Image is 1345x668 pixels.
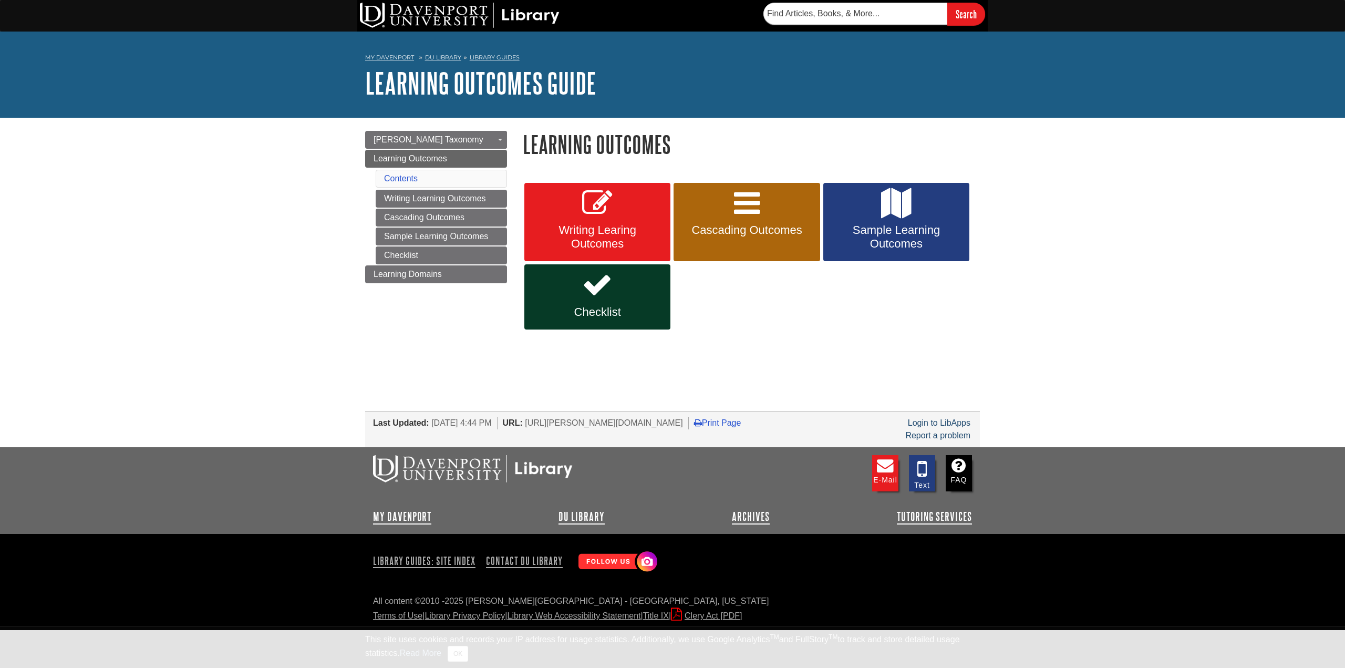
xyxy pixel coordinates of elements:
[524,183,670,262] a: Writing Learing Outcomes
[365,53,414,62] a: My Davenport
[823,183,969,262] a: Sample Learning Outcomes
[503,418,523,427] span: URL:
[425,611,505,620] a: Library Privacy Policy
[365,131,507,149] a: [PERSON_NAME] Taxonomy
[532,305,663,319] span: Checklist
[373,611,422,620] a: Terms of Use
[671,611,742,620] a: Clery Act
[508,611,641,620] a: Library Web Accessibility Statement
[376,190,507,208] a: Writing Learning Outcomes
[373,552,480,570] a: Library Guides: Site Index
[694,418,702,427] i: Print Page
[558,510,605,523] a: DU Library
[643,611,669,620] a: Title IX
[400,649,441,657] a: Read More
[360,3,560,28] img: DU Library
[365,633,980,662] div: This site uses cookies and records your IP address for usage statistics. Additionally, we use Goo...
[365,50,980,67] nav: breadcrumb
[525,418,683,427] span: [URL][PERSON_NAME][DOMAIN_NAME]
[908,418,970,427] a: Login to LibApps
[770,633,779,641] sup: TM
[373,510,431,523] a: My Davenport
[425,54,461,61] a: DU Library
[532,223,663,251] span: Writing Learing Outcomes
[373,418,429,427] span: Last Updated:
[947,3,985,25] input: Search
[946,455,972,491] a: FAQ
[482,552,567,570] a: Contact DU Library
[872,455,898,491] a: E-mail
[681,223,812,237] span: Cascading Outcomes
[376,246,507,264] a: Checklist
[365,150,507,168] a: Learning Outcomes
[674,183,820,262] a: Cascading Outcomes
[376,209,507,227] a: Cascading Outcomes
[763,3,947,25] input: Find Articles, Books, & More...
[524,264,670,330] a: Checklist
[831,223,961,251] span: Sample Learning Outcomes
[470,54,520,61] a: Library Guides
[431,418,491,427] span: [DATE] 4:44 PM
[374,270,442,279] span: Learning Domains
[365,67,596,99] a: Learning Outcomes Guide
[374,154,447,163] span: Learning Outcomes
[905,431,970,440] a: Report a problem
[448,646,468,662] button: Close
[384,174,418,183] a: Contents
[694,418,741,427] a: Print Page
[897,510,972,523] a: Tutoring Services
[373,455,573,482] img: DU Libraries
[374,135,483,144] span: [PERSON_NAME] Taxonomy
[732,510,770,523] a: Archives
[573,547,660,577] img: Follow Us! Instagram
[365,265,507,283] a: Learning Domains
[829,633,837,641] sup: TM
[365,131,507,283] div: Guide Page Menu
[763,3,985,25] form: Searches DU Library's articles, books, and more
[373,595,972,622] div: All content ©2010 - 2025 [PERSON_NAME][GEOGRAPHIC_DATA] - [GEOGRAPHIC_DATA], [US_STATE] | | | |
[523,131,980,158] h1: Learning Outcomes
[909,455,935,491] a: Text
[376,228,507,245] a: Sample Learning Outcomes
